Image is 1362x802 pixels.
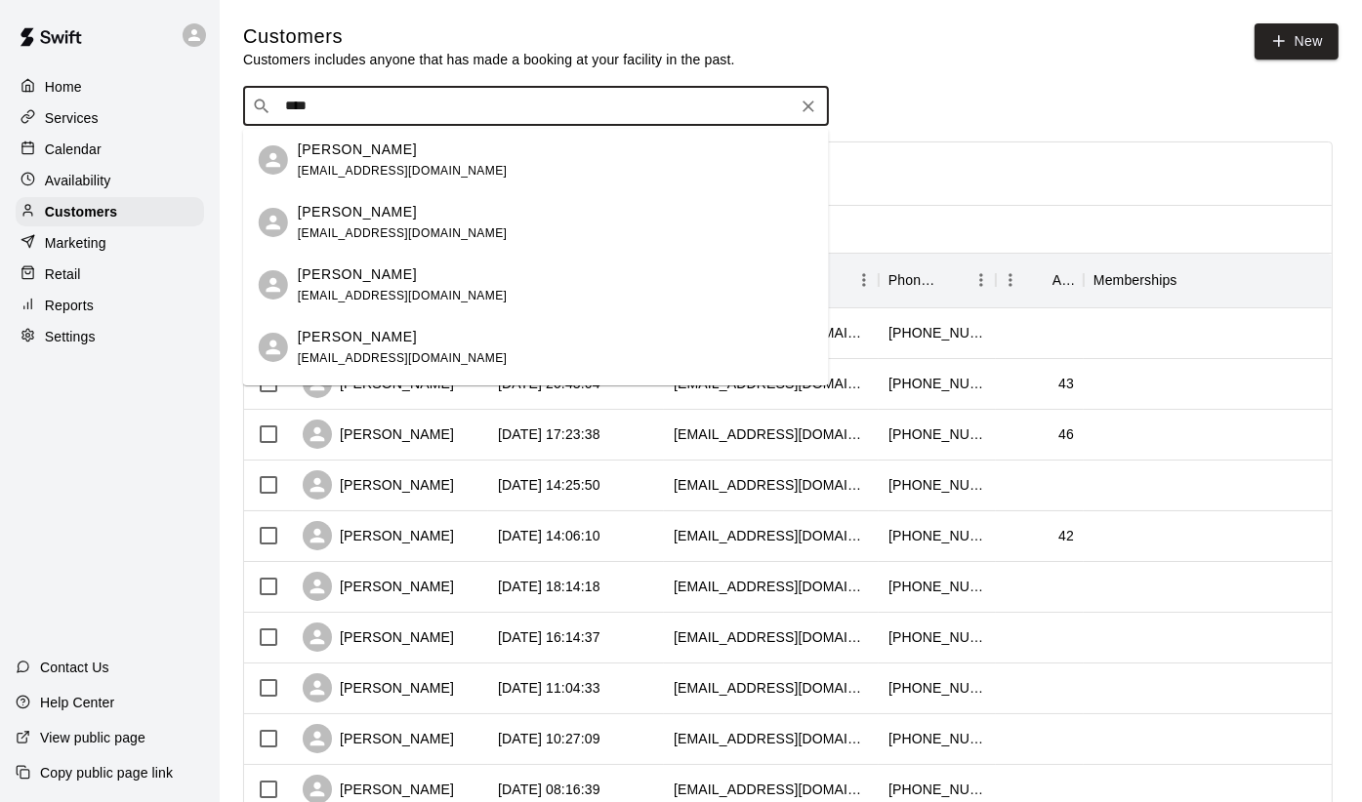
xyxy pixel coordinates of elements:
[888,526,986,545] div: +12165440352
[1058,424,1074,444] div: 46
[303,572,454,601] div: [PERSON_NAME]
[498,424,600,444] div: 2025-09-13 17:23:38
[16,103,204,133] a: Services
[45,202,117,221] p: Customers
[1177,266,1205,294] button: Sort
[303,724,454,753] div: [PERSON_NAME]
[1255,23,1339,60] a: New
[1058,374,1074,393] div: 43
[259,208,288,237] div: Jeff Koons
[498,678,600,698] div: 2025-09-12 11:04:33
[303,622,454,652] div: [PERSON_NAME]
[45,140,102,159] p: Calendar
[298,351,508,365] span: [EMAIL_ADDRESS][DOMAIN_NAME]
[16,291,204,320] a: Reports
[674,780,869,799] div: derek25katie11@gmail.com
[849,265,879,295] button: Menu
[888,729,986,748] div: +13307177633
[298,264,417,285] p: [PERSON_NAME]
[259,145,288,175] div: Leslie Koons
[888,577,986,596] div: +14405372928
[45,233,106,253] p: Marketing
[40,693,114,712] p: Help Center
[888,374,986,393] div: +14404297005
[1052,253,1074,307] div: Age
[259,270,288,300] div: Jeff Koons
[40,658,109,677] p: Contact Us
[888,424,986,444] div: +12163851982
[996,265,1025,295] button: Menu
[498,475,600,495] div: 2025-09-13 14:25:50
[888,678,986,698] div: +14404874581
[674,424,869,444] div: jmetsch@gmail.com
[888,780,986,799] div: +14405273542
[298,140,417,160] p: [PERSON_NAME]
[45,327,96,346] p: Settings
[243,50,735,69] p: Customers includes anyone that has made a booking at your facility in the past.
[888,475,986,495] div: +14404799168
[45,171,111,190] p: Availability
[303,673,454,702] div: [PERSON_NAME]
[45,264,81,284] p: Retail
[939,266,967,294] button: Sort
[1058,526,1074,545] div: 42
[298,202,417,222] p: [PERSON_NAME]
[888,323,986,342] div: +14405476870
[879,253,996,307] div: Phone Number
[298,164,508,178] span: [EMAIL_ADDRESS][DOMAIN_NAME]
[45,108,99,128] p: Services
[259,333,288,362] div: Amelia Koons
[45,77,82,97] p: Home
[674,577,869,596] div: zazensky7@yahoo.com
[16,322,204,351] a: Settings
[674,678,869,698] div: reen042@yahoo.com
[243,23,735,50] h5: Customers
[298,226,508,240] span: [EMAIL_ADDRESS][DOMAIN_NAME]
[1094,253,1177,307] div: Memberships
[40,763,173,782] p: Copy public page link
[888,253,939,307] div: Phone Number
[16,260,204,289] a: Retail
[1025,266,1052,294] button: Sort
[674,729,869,748] div: bspaulding06@gmail.com
[16,135,204,164] a: Calendar
[498,577,600,596] div: 2025-09-12 18:14:18
[298,327,417,347] p: [PERSON_NAME]
[16,72,204,101] a: Home
[674,475,869,495] div: asburys1106@gmail.com
[303,420,454,449] div: [PERSON_NAME]
[298,289,508,302] span: [EMAIL_ADDRESS][DOMAIN_NAME]
[498,526,600,545] div: 2025-09-13 14:06:10
[16,166,204,195] a: Availability
[40,728,145,747] p: View public page
[498,729,600,748] div: 2025-09-12 10:27:09
[967,265,996,295] button: Menu
[674,627,869,647] div: kbarbera89@gmail.com
[498,627,600,647] div: 2025-09-12 16:14:37
[674,526,869,545] div: agrover@alumni.iu.edu
[243,87,829,126] div: Search customers by name or email
[16,228,204,258] a: Marketing
[498,780,600,799] div: 2025-09-12 08:16:39
[664,253,879,307] div: Email
[888,627,986,647] div: +14404883158
[45,296,94,315] p: Reports
[303,470,454,500] div: [PERSON_NAME]
[996,253,1084,307] div: Age
[795,93,822,120] button: Clear
[303,521,454,550] div: [PERSON_NAME]
[16,197,204,226] a: Customers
